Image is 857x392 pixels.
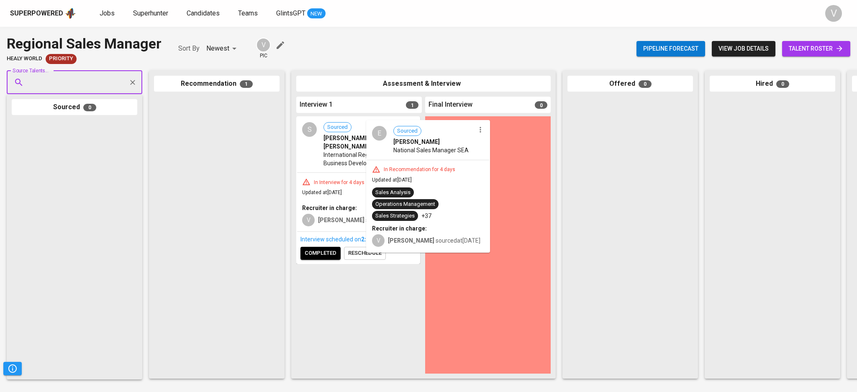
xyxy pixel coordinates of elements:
[65,7,76,20] img: app logo
[133,9,168,17] span: Superhunter
[256,38,271,59] div: pic
[138,82,139,83] button: Open
[535,101,547,109] span: 0
[825,5,842,22] div: V
[567,76,693,92] div: Offered
[238,8,259,19] a: Teams
[133,8,170,19] a: Superhunter
[100,9,115,17] span: Jobs
[307,10,326,18] span: NEW
[7,33,162,54] div: Regional Sales Manager
[187,9,220,17] span: Candidates
[83,104,96,111] span: 0
[3,362,22,375] button: Pipeline Triggers
[710,76,835,92] div: Hired
[300,100,333,110] span: Interview 1
[127,77,139,88] button: Clear
[276,9,305,17] span: GlintsGPT
[256,38,271,52] div: V
[10,9,63,18] div: Superpowered
[406,101,418,109] span: 1
[636,41,705,56] button: Pipeline forecast
[782,41,850,56] a: talent roster
[718,44,769,54] span: view job details
[789,44,844,54] span: talent roster
[276,8,326,19] a: GlintsGPT NEW
[154,76,280,92] div: Recommendation
[178,44,200,54] p: Sort By
[639,80,652,88] span: 0
[206,41,239,56] div: Newest
[206,44,229,54] p: Newest
[12,99,137,115] div: Sourced
[100,8,116,19] a: Jobs
[428,100,472,110] span: Final Interview
[240,80,253,88] span: 1
[46,55,77,63] span: Priority
[238,9,258,17] span: Teams
[187,8,221,19] a: Candidates
[296,76,551,92] div: Assessment & Interview
[643,44,698,54] span: Pipeline forecast
[776,80,789,88] span: 0
[7,55,42,63] span: Healy World
[10,7,76,20] a: Superpoweredapp logo
[712,41,775,56] button: view job details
